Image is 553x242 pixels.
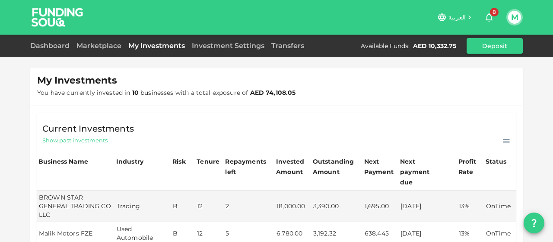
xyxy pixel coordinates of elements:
[490,8,499,16] span: 8
[276,156,310,177] div: Invested Amount
[37,89,296,97] span: You have currently invested in businesses with a total exposure of
[457,190,484,222] td: 13%
[224,190,275,222] td: 2
[467,38,523,54] button: Deposit
[37,74,117,87] span: My Investments
[116,156,143,167] div: Industry
[188,42,268,50] a: Investment Settings
[458,156,483,177] div: Profit Rate
[313,156,356,177] div: Outstanding Amount
[125,42,188,50] a: My Investments
[225,156,268,177] div: Repayments left
[197,156,219,167] div: Tenure
[413,42,456,50] div: AED 10,332.75
[38,156,88,167] div: Business Name
[486,156,507,167] div: Status
[30,42,73,50] a: Dashboard
[37,190,115,222] td: BROWN STAR GENERAL TRADING CO LLC
[42,136,108,145] span: Show past investments
[524,213,544,233] button: question
[73,42,125,50] a: Marketplace
[195,190,224,222] td: 12
[480,9,498,26] button: 8
[508,11,521,24] button: M
[275,190,311,222] td: 18,000.00
[311,190,363,222] td: 3,390.00
[268,42,308,50] a: Transfers
[399,190,457,222] td: [DATE]
[484,190,516,222] td: OnTime
[115,190,171,222] td: Trading
[42,122,134,136] span: Current Investments
[363,190,399,222] td: 1,695.00
[361,42,410,50] div: Available Funds :
[364,156,397,177] div: Next Payment
[132,89,139,97] strong: 10
[448,13,466,21] span: العربية
[172,156,190,167] div: Risk
[400,156,443,187] div: Next payment due
[171,190,195,222] td: B
[250,89,296,97] strong: AED 74,108.05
